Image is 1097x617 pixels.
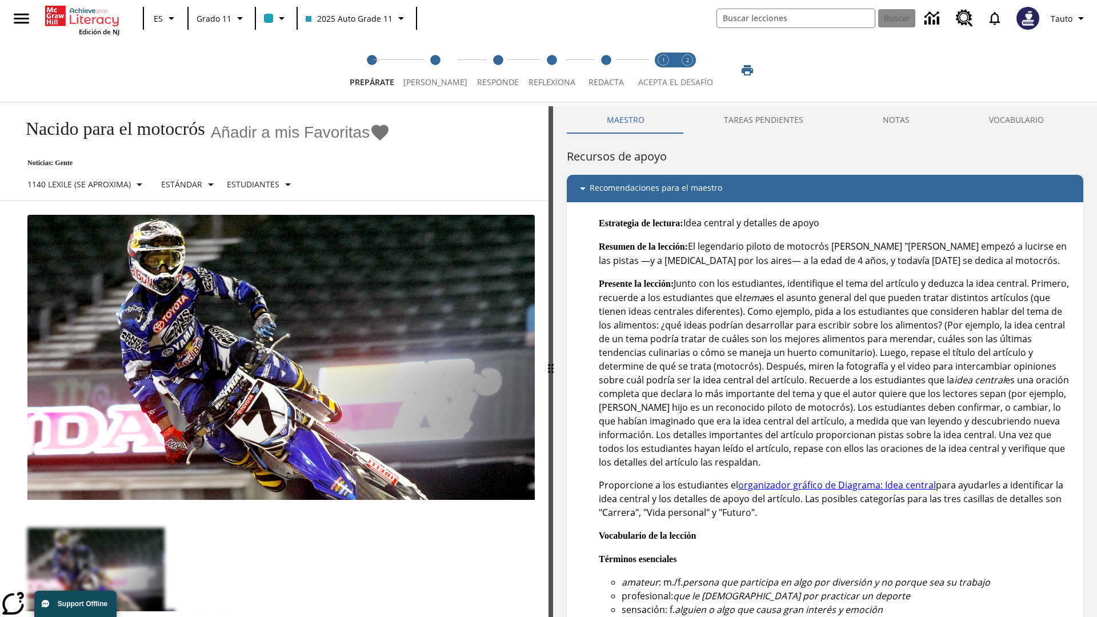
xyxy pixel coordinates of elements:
button: Support Offline [34,591,117,617]
em: amateur [622,576,659,588]
p: El legendario piloto de motocrós [PERSON_NAME] "[PERSON_NAME] empezó a lucirse en las pistas —y a... [599,239,1074,267]
p: Junto con los estudiantes, identifique el tema del artículo y deduzca la idea central. Primero, r... [599,277,1074,469]
h6: Recursos de apoyo [567,147,1083,166]
button: Seleccione Lexile, 1140 Lexile (Se aproxima) [23,174,151,195]
p: Idea central y detalles de apoyo [599,216,1074,230]
strong: Términos esenciales [599,554,676,564]
strong: Presente la lección: [599,279,674,289]
button: Acepta el desafío contesta step 2 of 2 [671,39,704,102]
strong: Resumen de la lección: [599,242,688,251]
p: Noticias: Gente [14,159,390,167]
span: [PERSON_NAME] [403,77,467,87]
button: Tipo de apoyo, Estándar [157,174,222,195]
h1: Nacido para el motocrós [14,118,205,139]
li: sensación: f. [622,603,1074,616]
button: Maestro [567,106,684,134]
button: Clase: 2025 Auto Grade 11, Selecciona una clase [301,8,413,29]
button: Lenguaje: ES, Selecciona un idioma [147,8,184,29]
button: Lee step 2 of 5 [394,39,477,102]
p: Proporcione a los estudiantes el para ayudarles a identificar la idea central y los detalles de a... [599,478,1074,519]
button: Grado: Grado 11, Elige un grado [192,8,251,29]
span: Responde [477,77,519,87]
div: Pulsa la tecla de intro o la barra espaciadora y luego presiona las flechas de derecha e izquierd... [548,106,553,617]
em: que le [DEMOGRAPHIC_DATA] por practicar un deporte [673,590,910,602]
span: ES [154,13,163,25]
button: El color de la clase es azul claro. Cambiar el color de la clase. [259,8,293,29]
div: Instructional Panel Tabs [567,106,1083,134]
button: Reflexiona step 4 of 5 [519,39,584,102]
em: idea central [954,374,1005,386]
a: Centro de recursos, Se abrirá en una pestaña nueva. [949,3,980,34]
span: Añadir a mis Favoritas [211,123,370,142]
p: 1140 Lexile (Se aproxima) [27,178,131,190]
button: Seleccionar estudiante [222,174,299,195]
span: Prepárate [350,77,394,87]
button: VOCABULARIO [949,106,1083,134]
button: Escoja un nuevo avatar [1010,3,1046,33]
a: Centro de información [918,3,949,34]
button: NOTAS [843,106,949,134]
div: Recomendaciones para el maestro [567,175,1083,202]
span: ACEPTA EL DESAFÍO [638,77,713,87]
strong: Estrategia de lectura: [599,218,683,228]
button: Prepárate step 1 of 5 [341,39,403,102]
a: organizador gráfico de Diagrama: Idea central [738,479,936,491]
img: El corredor de motocrós James Stewart vuela por los aires en su motocicleta de montaña [27,215,535,500]
input: Buscar campo [717,9,875,27]
button: Responde step 3 of 5 [467,39,529,102]
strong: Vocabulario de la lección [599,531,696,540]
button: Acepta el desafío lee step 1 of 2 [647,39,680,102]
p: Recomendaciones para el maestro [590,182,722,195]
span: Reflexiona [529,77,575,87]
span: Grado 11 [197,13,231,25]
button: Añadir a mis Favoritas - Nacido para el motocrós [211,122,391,142]
em: persona que participa en algo por diversión y no porque sea su trabajo [683,576,990,588]
button: Abrir el menú lateral [5,2,38,35]
button: Perfil/Configuración [1046,8,1092,29]
span: Edición de NJ [79,27,119,36]
button: Imprimir [729,60,766,81]
text: 1 [662,57,665,64]
em: alguien o algo que causa gran interés y emoción [675,603,883,616]
li: : m./f. [622,575,1074,589]
span: Support Offline [58,600,107,608]
li: profesional: [622,589,1074,603]
div: activity [553,106,1097,617]
p: Estudiantes [227,178,279,190]
button: Redacta step 5 of 5 [575,39,636,102]
img: Avatar [1016,7,1039,30]
span: 2025 Auto Grade 11 [306,13,393,25]
p: Estándar [161,178,202,190]
span: Redacta [588,77,624,87]
a: Notificaciones [980,3,1010,33]
text: 2 [686,57,689,64]
span: Tauto [1051,13,1072,25]
button: TAREAS PENDIENTES [684,106,843,134]
em: tema [742,291,764,304]
div: Portada [45,3,119,36]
